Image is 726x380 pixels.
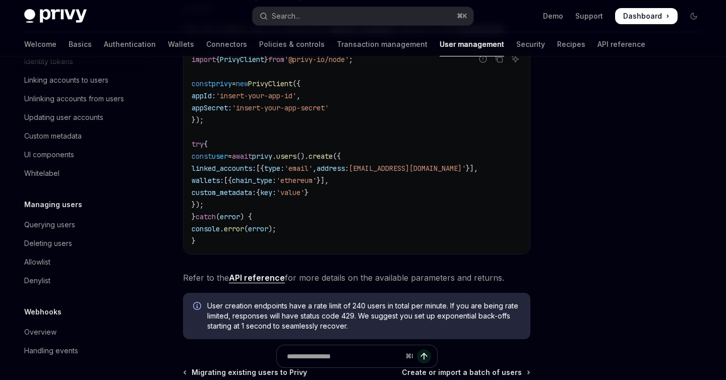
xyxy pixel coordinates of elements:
input: Ask a question... [287,345,401,367]
span: User creation endpoints have a rate limit of 240 users in total per minute. If you are being rate... [207,301,520,331]
span: const [192,152,212,161]
span: error [248,224,268,233]
a: Querying users [16,216,145,234]
div: Unlinking accounts from users [24,93,124,105]
button: Report incorrect code [476,52,490,66]
span: error [224,224,244,233]
h5: Managing users [24,199,82,211]
span: await [232,152,252,161]
a: Welcome [24,32,56,56]
span: = [232,79,236,88]
div: Overview [24,326,56,338]
a: Unlinking accounts from users [16,90,145,108]
a: Allowlist [16,253,145,271]
span: [EMAIL_ADDRESS][DOMAIN_NAME]' [349,164,466,173]
button: Send message [417,349,431,363]
span: address: [317,164,349,173]
span: ; [349,55,353,64]
button: Ask AI [509,52,522,66]
span: user [212,152,228,161]
span: console [192,224,220,233]
span: } [264,55,268,64]
span: 'email' [284,164,313,173]
span: } [192,236,196,245]
span: custom_metadata: [192,188,256,197]
div: Custom metadata [24,130,82,142]
div: Allowlist [24,256,50,268]
span: } [192,212,196,221]
span: type: [264,164,284,173]
a: Authentication [104,32,156,56]
span: privy [212,79,232,88]
a: Whitelabel [16,164,145,182]
span: ({ [292,79,300,88]
button: Open search [253,7,473,25]
div: Search... [272,10,300,22]
span: from [268,55,284,64]
div: Linking accounts to users [24,74,108,86]
a: Connectors [206,32,247,56]
span: const [192,79,212,88]
span: ⌘ K [457,12,467,20]
span: 'insert-your-app-secret' [232,103,329,112]
a: UI components [16,146,145,164]
div: Updating user accounts [24,111,103,123]
span: ( [244,224,248,233]
a: Overview [16,323,145,341]
a: Linking accounts to users [16,71,145,89]
span: PrivyClient [220,55,264,64]
span: ( [216,212,220,221]
span: try [192,140,204,149]
a: Dashboard [615,8,678,24]
button: Copy the contents from the code block [493,52,506,66]
span: key: [260,188,276,197]
div: Handling events [24,345,78,357]
a: Handling events [16,342,145,360]
span: [{ [224,176,232,185]
span: chain_type: [232,176,276,185]
a: Recipes [557,32,585,56]
a: Security [516,32,545,56]
span: error [220,212,240,221]
span: ) { [240,212,252,221]
span: [{ [256,164,264,173]
a: Deleting users [16,234,145,252]
a: API reference [597,32,645,56]
span: Dashboard [623,11,662,21]
span: , [313,164,317,173]
span: import [192,55,216,64]
a: API reference [229,273,285,283]
div: UI components [24,149,74,161]
span: . [220,224,224,233]
span: 'value' [276,188,305,197]
a: Custom metadata [16,127,145,145]
span: . [272,152,276,161]
span: ); [268,224,276,233]
span: catch [196,212,216,221]
span: { [204,140,208,149]
a: Wallets [168,32,194,56]
span: }); [192,115,204,124]
span: wallets: [192,176,224,185]
span: appId: [192,91,216,100]
span: { [216,55,220,64]
span: }], [466,164,478,173]
a: Basics [69,32,92,56]
span: ({ [333,152,341,161]
span: users [276,152,296,161]
span: }); [192,200,204,209]
div: Denylist [24,275,50,287]
a: User management [440,32,504,56]
span: appSecret: [192,103,232,112]
a: Denylist [16,272,145,290]
span: = [228,152,232,161]
span: privy [252,152,272,161]
span: 'insert-your-app-id' [216,91,296,100]
button: Toggle dark mode [686,8,702,24]
span: }], [317,176,329,185]
span: '@privy-io/node' [284,55,349,64]
span: } [305,188,309,197]
span: PrivyClient [248,79,292,88]
div: Querying users [24,219,75,231]
span: , [296,91,300,100]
